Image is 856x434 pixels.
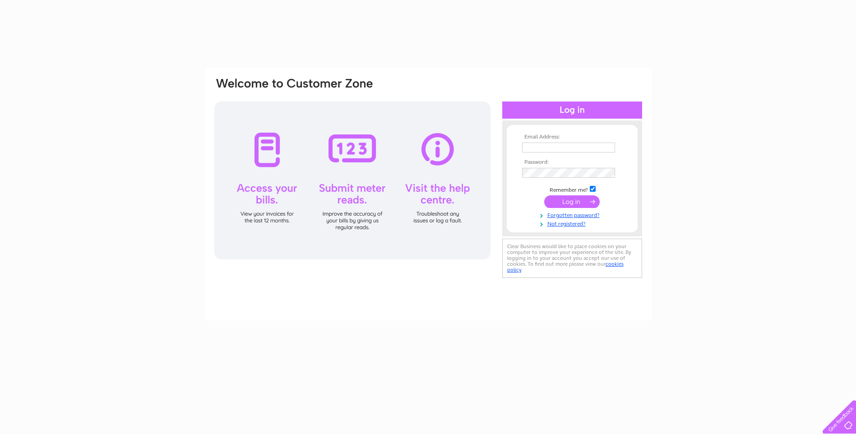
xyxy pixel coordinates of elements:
[520,185,625,194] td: Remember me?
[520,134,625,140] th: Email Address:
[544,195,600,208] input: Submit
[502,239,642,278] div: Clear Business would like to place cookies on your computer to improve your experience of the sit...
[522,210,625,219] a: Forgotten password?
[522,219,625,227] a: Not registered?
[507,261,624,273] a: cookies policy
[520,159,625,166] th: Password:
